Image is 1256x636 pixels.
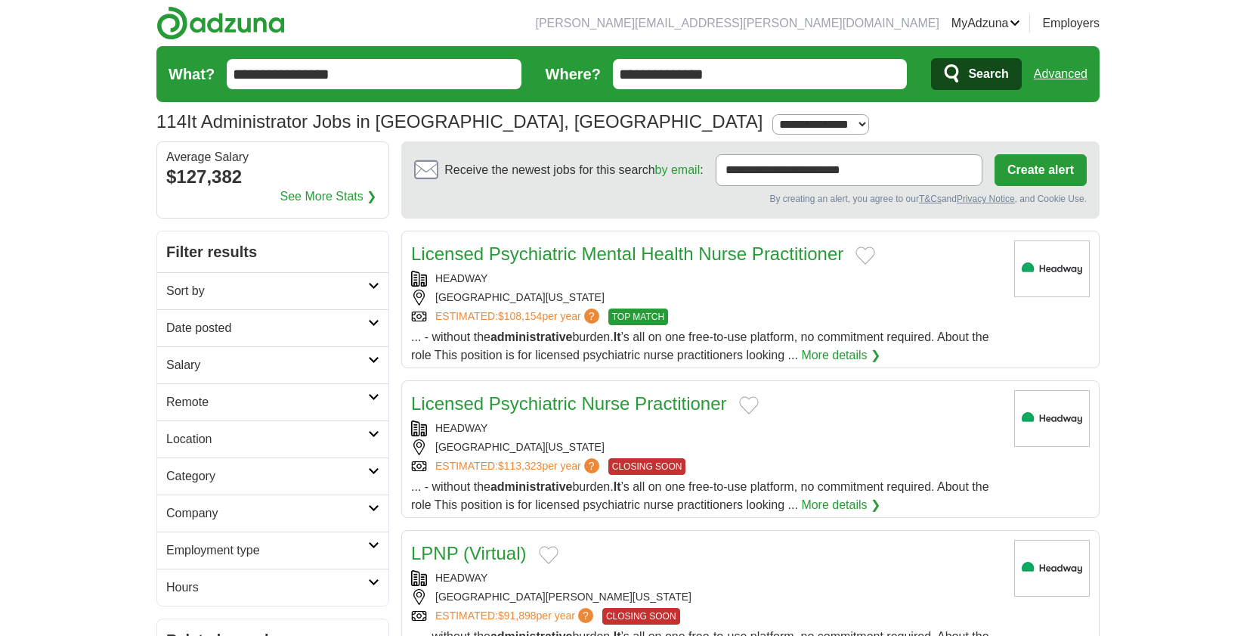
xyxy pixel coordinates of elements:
span: TOP MATCH [608,309,668,325]
span: 114 [156,108,187,135]
a: Employment type [157,532,388,569]
div: Average Salary [166,151,379,163]
img: Headway logo [1014,240,1090,297]
a: Remote [157,383,388,420]
span: Search [968,59,1008,89]
a: Salary [157,346,388,383]
a: Location [157,420,388,458]
span: $91,898 [498,610,537,622]
a: T&Cs [919,194,942,204]
a: Licensed Psychiatric Mental Health Nurse Practitioner [411,244,843,264]
strong: It [614,480,621,493]
strong: administrative [490,330,572,343]
a: More details ❯ [801,346,880,365]
h2: Salary [166,356,368,374]
a: Category [157,458,388,495]
a: MyAdzuna [951,14,1021,33]
a: See More Stats ❯ [280,188,377,206]
span: ? [578,608,593,623]
h1: It Administrator Jobs in [GEOGRAPHIC_DATA], [GEOGRAPHIC_DATA] [156,111,763,132]
span: Receive the newest jobs for this search : [444,161,703,179]
span: ? [584,458,599,473]
a: HEADWAY [435,572,487,584]
a: Licensed Psychiatric Nurse Practitioner [411,393,727,414]
h2: Date posted [166,319,368,337]
span: $108,154 [498,310,542,322]
div: By creating an alert, you agree to our and , and Cookie Use. [414,192,1087,206]
span: $113,323 [498,460,542,472]
a: ESTIMATED:$91,898per year? [435,608,596,625]
a: Hours [157,569,388,606]
span: ? [584,309,599,324]
a: ESTIMATED:$108,154per year? [435,309,602,325]
button: Add to favorite jobs [539,546,558,564]
h2: Location [166,430,368,448]
label: Where? [546,63,601,85]
span: CLOSING SOON [602,608,680,625]
a: Employers [1042,14,1100,33]
h2: Employment type [166,541,368,560]
img: Headway logo [1014,390,1090,447]
a: Privacy Notice [957,194,1015,204]
button: Add to favorite jobs [739,396,759,414]
a: Date posted [157,309,388,346]
a: by email [655,163,701,176]
div: [GEOGRAPHIC_DATA][US_STATE] [411,290,1002,306]
span: ... - without the burden. ’s all on one free-to-use platform, no commitment required. About the r... [411,330,989,361]
span: CLOSING SOON [608,458,686,475]
button: Add to favorite jobs [855,247,875,265]
h2: Category [166,467,368,486]
a: HEADWAY [435,272,487,284]
h2: Company [166,504,368,523]
li: [PERSON_NAME][EMAIL_ADDRESS][PERSON_NAME][DOMAIN_NAME] [535,14,939,33]
h2: Sort by [166,282,368,300]
div: [GEOGRAPHIC_DATA][US_STATE] [411,439,1002,455]
img: Adzuna logo [156,6,285,40]
a: Company [157,495,388,532]
button: Create alert [995,154,1087,186]
h2: Hours [166,579,368,597]
a: Advanced [1034,59,1087,89]
span: ... - without the burden. ’s all on one free-to-use platform, no commitment required. About the r... [411,480,989,511]
strong: administrative [490,480,572,493]
a: LPNP (Virtual) [411,543,527,563]
a: Sort by [157,272,388,309]
h2: Remote [166,393,368,411]
a: HEADWAY [435,422,487,434]
a: More details ❯ [801,496,880,514]
img: Headway logo [1014,540,1090,597]
div: [GEOGRAPHIC_DATA][PERSON_NAME][US_STATE] [411,589,1002,605]
label: What? [169,63,215,85]
strong: It [614,330,621,343]
a: ESTIMATED:$113,323per year? [435,458,602,475]
div: $127,382 [166,163,379,191]
h2: Filter results [157,231,388,272]
button: Search [931,58,1021,90]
